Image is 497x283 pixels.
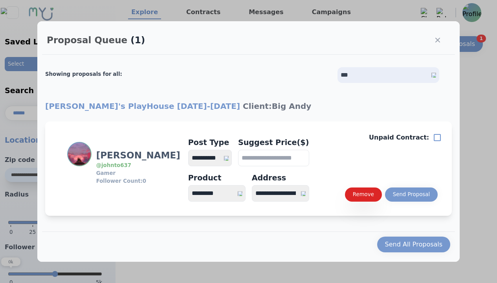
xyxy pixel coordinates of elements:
[113,70,122,78] div: all :
[377,237,451,252] button: Send All Proposals
[238,137,309,148] h4: Suggest Price($)
[252,173,309,184] div: Address
[47,35,127,45] h2: Proposal Queue
[243,101,311,111] span: Client: Big Andy
[385,187,438,202] button: Send Proposal
[369,133,429,142] p: Unpaid Contract:
[393,191,430,198] div: Send Proposal
[188,173,246,184] div: Product
[188,137,232,148] h4: Post Type
[68,143,91,165] img: Profile
[96,169,180,177] h3: Gamer
[353,191,374,198] div: Remove
[130,35,145,45] span: (1)
[96,162,131,168] a: @johnto637
[45,66,122,83] h2: Showing proposals for
[45,100,452,112] h2: [PERSON_NAME]'s PlayHouse [DATE] - [DATE]
[385,240,443,249] div: Send All Proposals
[345,187,382,202] button: Remove
[96,149,180,162] h3: [PERSON_NAME]
[96,177,180,185] h3: Follower Count: 0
